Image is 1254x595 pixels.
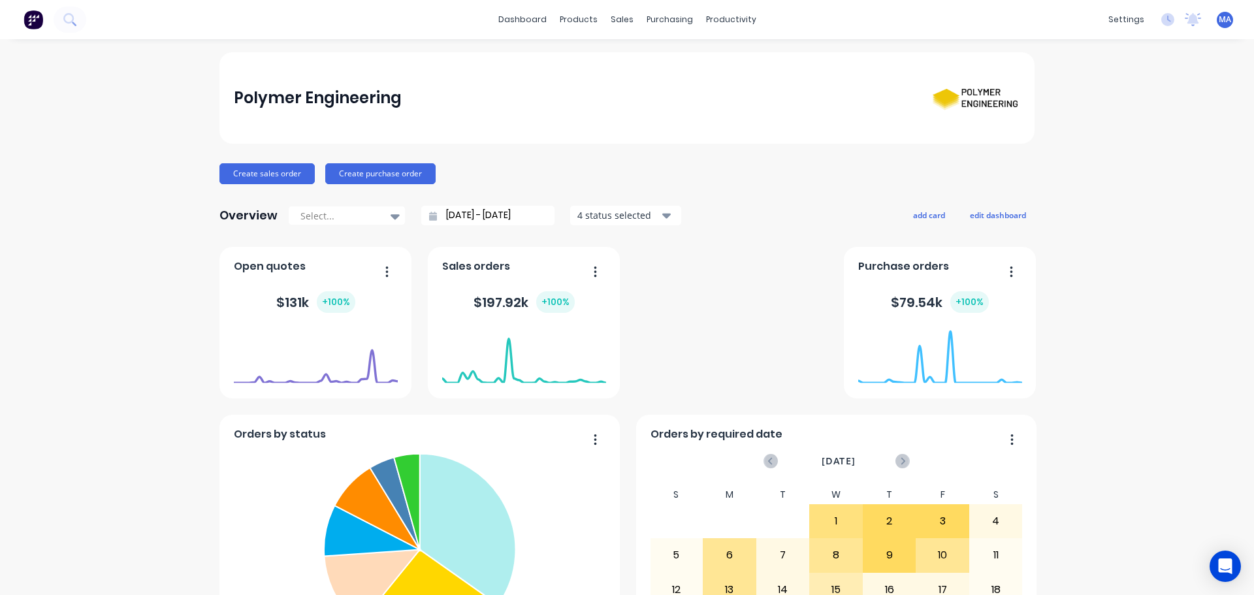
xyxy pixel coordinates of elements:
button: Create purchase order [325,163,436,184]
div: sales [604,10,640,29]
div: purchasing [640,10,699,29]
button: Create sales order [219,163,315,184]
div: + 100 % [536,291,575,313]
div: $ 131k [276,291,355,313]
div: F [916,485,969,504]
span: Purchase orders [858,259,949,274]
div: M [703,485,756,504]
span: Orders by required date [651,426,782,442]
div: Overview [219,202,278,229]
div: T [863,485,916,504]
div: 3 [916,505,969,538]
div: 7 [757,539,809,571]
div: $ 79.54k [891,291,989,313]
button: 4 status selected [570,206,681,225]
span: MA [1219,14,1231,25]
div: + 100 % [317,291,355,313]
span: [DATE] [822,454,856,468]
div: $ 197.92k [474,291,575,313]
div: 9 [863,539,916,571]
div: S [650,485,703,504]
div: productivity [699,10,763,29]
div: settings [1102,10,1151,29]
div: 8 [810,539,862,571]
div: T [756,485,810,504]
div: 1 [810,505,862,538]
div: 2 [863,505,916,538]
div: 4 status selected [577,208,660,222]
button: edit dashboard [961,206,1035,223]
div: 11 [970,539,1022,571]
span: Sales orders [442,259,510,274]
div: + 100 % [950,291,989,313]
div: products [553,10,604,29]
img: Factory [24,10,43,29]
div: Polymer Engineering [234,85,402,111]
div: 6 [703,539,756,571]
div: 10 [916,539,969,571]
button: add card [905,206,954,223]
div: Open Intercom Messenger [1210,551,1241,582]
a: dashboard [492,10,553,29]
div: 5 [651,539,703,571]
img: Polymer Engineering [929,72,1020,123]
div: S [969,485,1023,504]
div: 4 [970,505,1022,538]
div: W [809,485,863,504]
span: Open quotes [234,259,306,274]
